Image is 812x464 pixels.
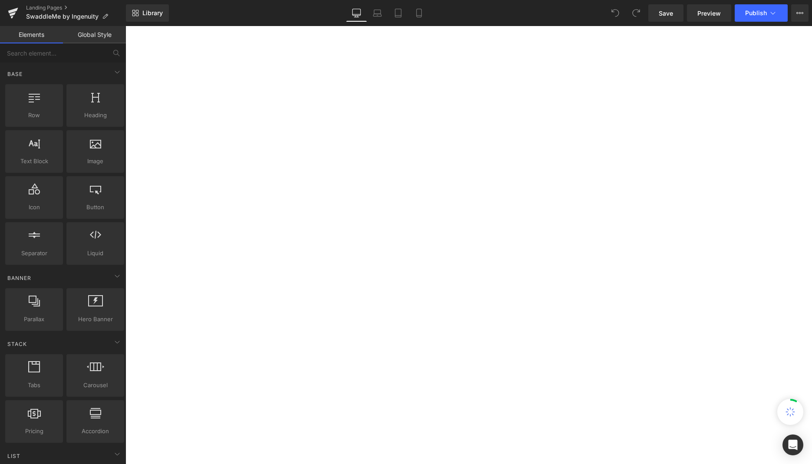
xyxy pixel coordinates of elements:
span: Save [659,9,673,18]
a: Global Style [63,26,126,43]
a: Landing Pages [26,4,126,11]
span: Carousel [69,381,122,390]
button: Publish [735,4,788,22]
a: New Library [126,4,169,22]
span: Button [69,203,122,212]
span: Pricing [8,427,60,436]
span: Row [8,111,60,120]
a: Mobile [409,4,429,22]
div: Open Intercom Messenger [782,434,803,455]
span: Banner [7,274,32,282]
span: Base [7,70,23,78]
span: Accordion [69,427,122,436]
span: List [7,452,21,460]
button: Redo [627,4,645,22]
span: Separator [8,249,60,258]
span: Parallax [8,315,60,324]
button: Undo [607,4,624,22]
span: Icon [8,203,60,212]
span: Hero Banner [69,315,122,324]
button: More [791,4,809,22]
a: Laptop [367,4,388,22]
span: Publish [745,10,767,16]
a: Tablet [388,4,409,22]
span: Library [142,9,163,17]
span: Image [69,157,122,166]
span: Tabs [8,381,60,390]
a: Preview [687,4,731,22]
a: Desktop [346,4,367,22]
span: SwaddleMe by Ingenuity [26,13,99,20]
span: Preview [697,9,721,18]
span: Liquid [69,249,122,258]
span: Stack [7,340,28,348]
span: Text Block [8,157,60,166]
span: Heading [69,111,122,120]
